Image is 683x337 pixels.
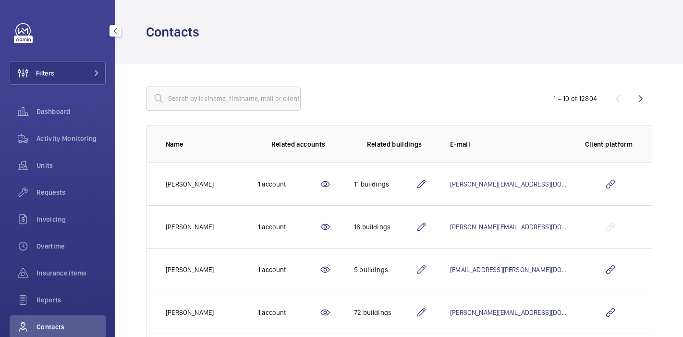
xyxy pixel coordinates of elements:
button: Filters [10,62,106,85]
div: 16 buildings [354,222,415,232]
span: Units [37,161,106,170]
span: Activity Monitoring [37,134,106,143]
div: 1 account [258,308,319,317]
span: Insurance items [37,268,106,278]
p: Related buildings [367,139,422,149]
div: 1 account [258,265,319,275]
span: Overtime [37,241,106,251]
p: Related accounts [271,139,326,149]
p: Name [166,139,243,149]
a: [PERSON_NAME][EMAIL_ADDRESS][DOMAIN_NAME] [450,180,599,188]
h1: Contacts [146,23,205,41]
p: [PERSON_NAME] [166,222,214,232]
div: 72 buildings [354,308,415,317]
a: [PERSON_NAME][EMAIL_ADDRESS][DOMAIN_NAME] [450,309,599,316]
a: [PERSON_NAME][EMAIL_ADDRESS][DOMAIN_NAME] [450,223,599,231]
a: [EMAIL_ADDRESS][PERSON_NAME][DOMAIN_NAME] [450,266,599,274]
div: 11 buildings [354,179,415,189]
span: Invoicing [37,214,106,224]
div: 1 account [258,179,319,189]
p: Client platform [585,139,633,149]
div: 1 account [258,222,319,232]
input: Search by lastname, firstname, mail or client [146,87,301,111]
p: [PERSON_NAME] [166,308,214,317]
span: Dashboard [37,107,106,116]
span: Requests [37,187,106,197]
div: 5 buildings [354,265,415,275]
span: Reports [37,295,106,305]
span: Contacts [37,322,106,332]
p: [PERSON_NAME] [166,179,214,189]
p: E-mail [450,139,570,149]
p: [PERSON_NAME] [166,265,214,275]
div: 1 – 10 of 12804 [553,94,597,103]
span: Filters [36,68,54,78]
